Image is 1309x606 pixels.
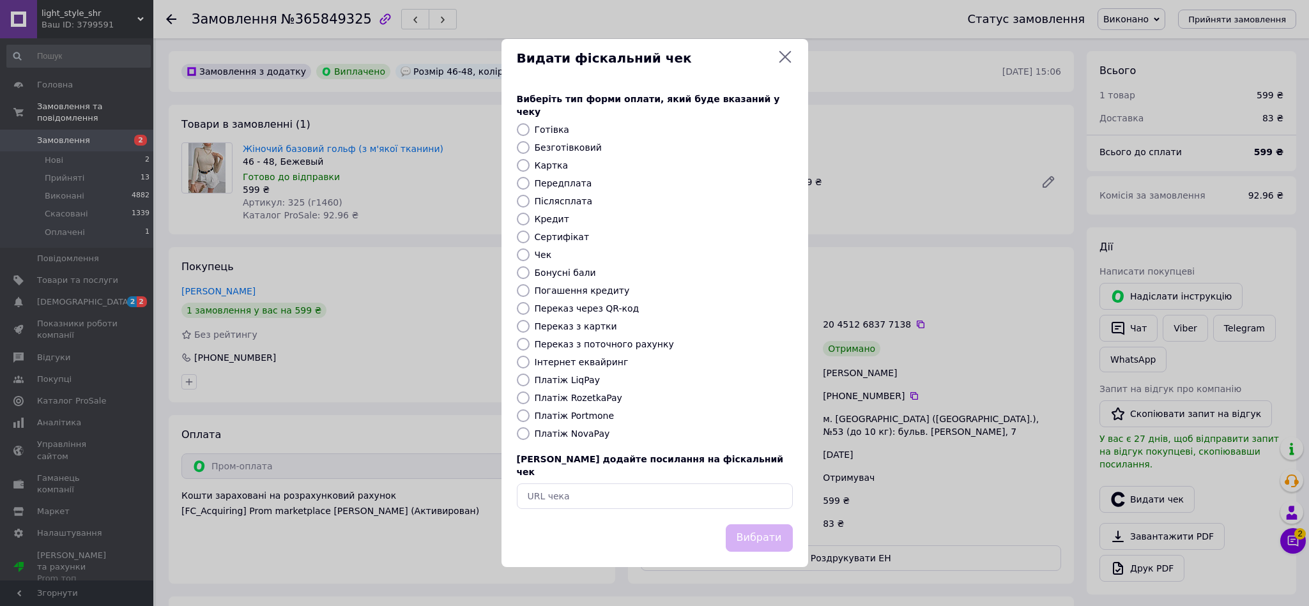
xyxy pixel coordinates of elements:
label: Платіж NovaPay [535,428,610,439]
label: Післясплата [535,196,593,206]
input: URL чека [517,483,793,509]
label: Безготівковий [535,142,602,153]
label: Чек [535,250,552,260]
label: Готівка [535,125,569,135]
label: Переказ через QR-код [535,303,639,314]
label: Переказ з поточного рахунку [535,339,674,349]
label: Платіж RozetkaPay [535,393,622,403]
label: Передплата [535,178,592,188]
span: Виберіть тип форми оплати, який буде вказаний у чеку [517,94,780,117]
label: Сертифікат [535,232,590,242]
label: Кредит [535,214,569,224]
span: [PERSON_NAME] додайте посилання на фіскальний чек [517,454,784,477]
label: Платіж LiqPay [535,375,600,385]
label: Інтернет еквайринг [535,357,629,367]
label: Переказ з картки [535,321,617,331]
label: Картка [535,160,569,170]
label: Бонусні бали [535,268,596,278]
label: Погашення кредиту [535,285,630,296]
span: Видати фіскальний чек [517,49,772,68]
label: Платіж Portmone [535,411,615,421]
